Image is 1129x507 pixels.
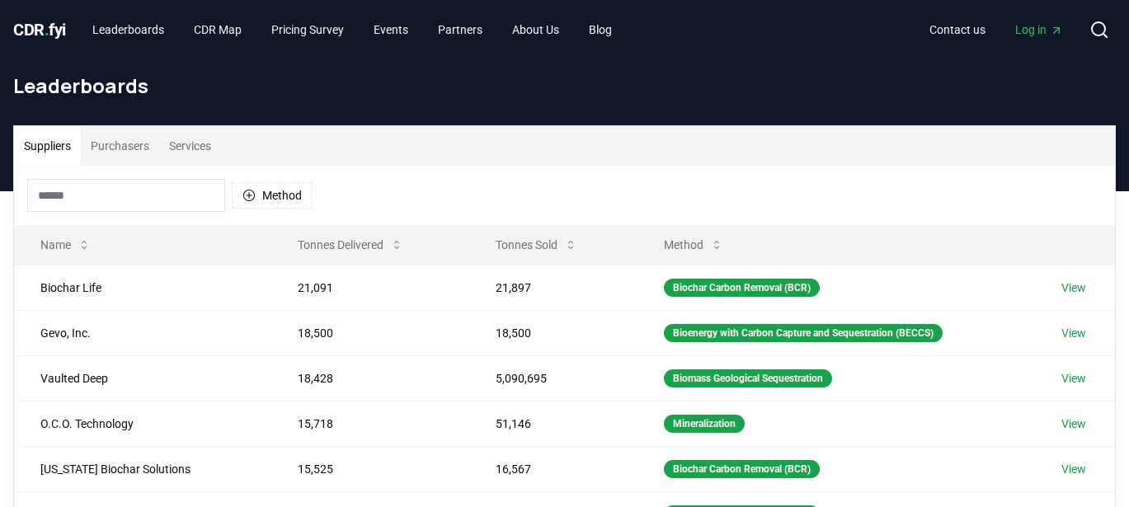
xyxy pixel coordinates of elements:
[79,15,625,45] nav: Main
[45,20,49,40] span: .
[13,20,66,40] span: CDR fyi
[14,265,271,310] td: Biochar Life
[469,355,637,401] td: 5,090,695
[1061,415,1086,432] a: View
[258,15,357,45] a: Pricing Survey
[14,355,271,401] td: Vaulted Deep
[469,265,637,310] td: 21,897
[425,15,496,45] a: Partners
[285,228,416,261] button: Tonnes Delivered
[664,324,943,342] div: Bioenergy with Carbon Capture and Sequestration (BECCS)
[360,15,421,45] a: Events
[271,265,469,310] td: 21,091
[271,310,469,355] td: 18,500
[1002,15,1076,45] a: Log in
[79,15,177,45] a: Leaderboards
[1015,21,1063,38] span: Log in
[14,310,271,355] td: Gevo, Inc.
[1061,325,1086,341] a: View
[916,15,999,45] a: Contact us
[232,182,313,209] button: Method
[27,228,104,261] button: Name
[271,401,469,446] td: 15,718
[482,228,590,261] button: Tonnes Sold
[81,126,159,166] button: Purchasers
[576,15,625,45] a: Blog
[916,15,1076,45] nav: Main
[664,415,745,433] div: Mineralization
[13,73,1116,99] h1: Leaderboards
[499,15,572,45] a: About Us
[469,401,637,446] td: 51,146
[1061,370,1086,387] a: View
[664,369,832,387] div: Biomass Geological Sequestration
[469,446,637,491] td: 16,567
[14,401,271,446] td: O.C.O. Technology
[159,126,221,166] button: Services
[271,446,469,491] td: 15,525
[651,228,736,261] button: Method
[14,126,81,166] button: Suppliers
[14,446,271,491] td: [US_STATE] Biochar Solutions
[1061,461,1086,477] a: View
[13,18,66,41] a: CDR.fyi
[469,310,637,355] td: 18,500
[181,15,255,45] a: CDR Map
[664,279,820,297] div: Biochar Carbon Removal (BCR)
[1061,279,1086,296] a: View
[271,355,469,401] td: 18,428
[664,460,820,478] div: Biochar Carbon Removal (BCR)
